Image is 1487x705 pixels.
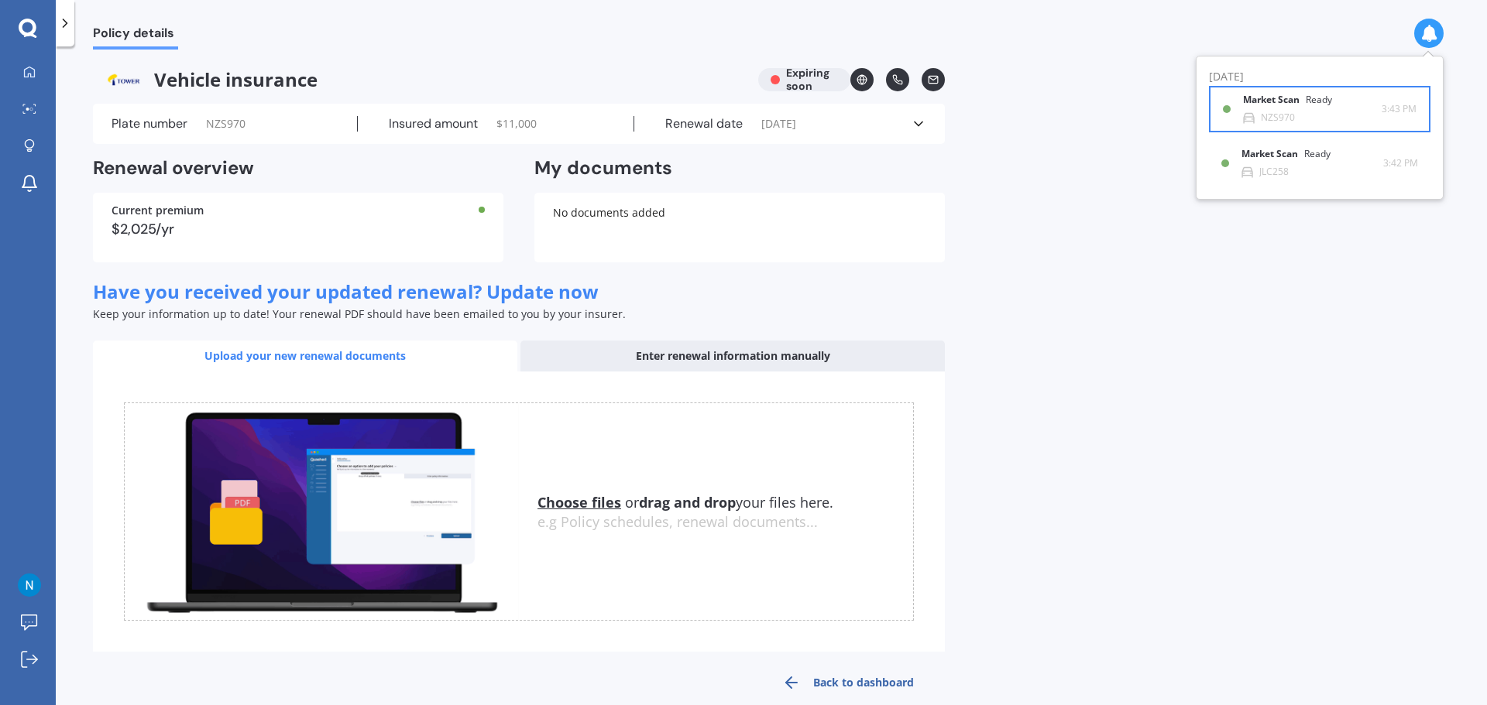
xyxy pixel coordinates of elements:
h2: Renewal overview [93,156,503,180]
img: upload.de96410c8ce839c3fdd5.gif [125,403,519,621]
span: $ 11,000 [496,116,537,132]
div: $2,025/yr [112,222,485,236]
b: drag and drop [639,493,736,512]
label: Renewal date [665,116,743,132]
div: e.g Policy schedules, renewal documents... [537,514,913,531]
div: NZS970 [1261,112,1295,123]
img: AAcHTtf3OijVBtwRx_kfQYOs2piGLduf4K7jDq2T1fjDH5b5=s96-c [18,573,41,597]
h2: My documents [534,156,672,180]
b: Market Scan [1241,149,1304,159]
div: Enter renewal information manually [520,341,945,371]
span: [DATE] [761,116,796,132]
div: JLC258 [1259,166,1289,177]
div: Ready [1304,149,1331,159]
span: Policy details [93,26,178,46]
u: Choose files [537,493,621,512]
div: [DATE] [1209,69,1430,86]
label: Insured amount [389,116,478,132]
div: No documents added [534,193,945,262]
div: Ready [1306,94,1332,105]
b: Market Scan [1243,94,1306,105]
label: Plate number [112,116,187,132]
a: Back to dashboard [751,664,945,701]
span: 3:42 PM [1383,156,1418,171]
span: Vehicle insurance [93,68,746,91]
span: or your files here. [537,493,833,512]
img: Tower.webp [93,68,154,91]
span: Have you received your updated renewal? Update now [93,279,599,304]
div: Current premium [112,205,485,216]
span: Keep your information up to date! Your renewal PDF should have been emailed to you by your insurer. [93,306,626,321]
span: 3:43 PM [1382,101,1417,117]
span: NZS970 [206,116,246,132]
div: Upload your new renewal documents [93,341,517,371]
